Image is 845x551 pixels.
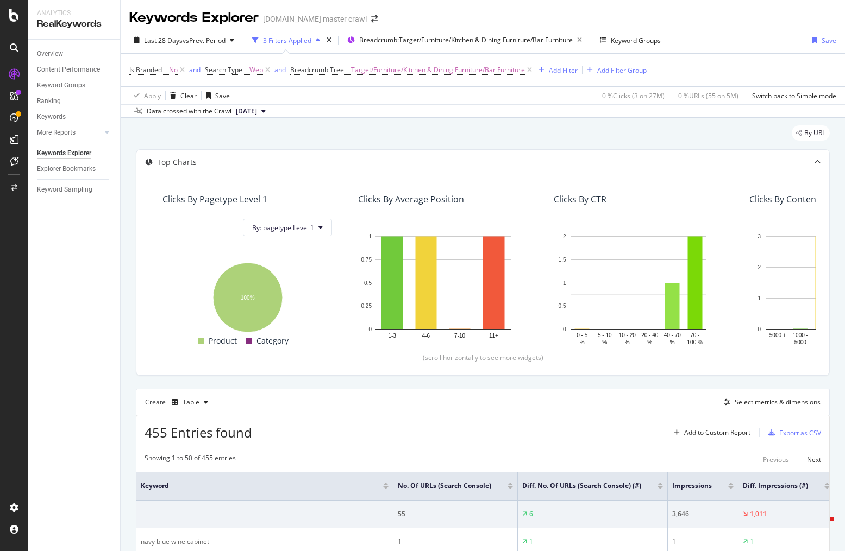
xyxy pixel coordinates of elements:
[611,36,661,45] div: Keyword Groups
[324,35,334,46] div: times
[822,36,836,45] div: Save
[37,184,112,195] a: Keyword Sampling
[371,15,378,23] div: arrow-right-arrow-left
[37,80,85,91] div: Keyword Groups
[37,48,112,60] a: Overview
[364,280,372,286] text: 0.5
[37,163,96,175] div: Explorer Bookmarks
[144,36,183,45] span: Last 28 Days
[792,125,830,141] div: legacy label
[236,106,257,116] span: 2025 Sep. 15th
[577,332,587,338] text: 0 - 5
[529,509,533,519] div: 6
[398,537,513,547] div: 1
[249,62,263,78] span: Web
[684,429,750,436] div: Add to Custom Report
[758,295,761,301] text: 1
[243,219,332,236] button: By: pagetype Level 1
[670,339,675,345] text: %
[162,257,332,334] svg: A chart.
[678,91,738,100] div: 0 % URLs ( 55 on 5M )
[167,394,212,411] button: Table
[343,31,586,49] button: Breadcrumb:Target/Furniture/Kitchen & Dining Furniture/Bar Furniture
[368,233,372,239] text: 1
[664,332,681,338] text: 40 - 70
[758,233,761,239] text: 3
[149,353,816,362] div: (scroll horizontally to see more widgets)
[563,233,566,239] text: 2
[559,303,566,309] text: 0.5
[157,157,197,168] div: Top Charts
[37,64,100,75] div: Content Performance
[598,332,612,338] text: 5 - 10
[183,36,226,45] span: vs Prev. Period
[37,127,102,138] a: More Reports
[779,428,821,438] div: Export as CSV
[559,257,566,263] text: 1.5
[274,65,286,75] button: and
[145,453,236,466] div: Showing 1 to 50 of 455 entries
[764,424,821,441] button: Export as CSV
[358,231,528,347] div: A chart.
[398,481,491,491] span: No. of URLs (Search Console)
[596,31,665,49] button: Keyword Groups
[215,91,230,100] div: Save
[183,399,199,406] div: Table
[231,105,270,118] button: [DATE]
[37,111,66,123] div: Keywords
[580,339,585,345] text: %
[37,9,111,18] div: Analytics
[37,184,92,195] div: Keyword Sampling
[164,65,167,74] span: =
[808,514,834,540] iframe: Intercom live chat
[619,332,636,338] text: 10 - 20
[748,87,836,104] button: Switch back to Simple mode
[743,481,808,491] span: Diff. Impressions (#)
[563,326,566,332] text: 0
[241,295,255,301] text: 100%
[166,87,197,104] button: Clear
[37,80,112,91] a: Keyword Groups
[625,339,630,345] text: %
[807,453,821,466] button: Next
[346,65,349,74] span: =
[147,106,231,116] div: Data crossed with the Crawl
[244,65,248,74] span: =
[37,18,111,30] div: RealKeywords
[37,96,112,107] a: Ranking
[263,14,367,24] div: [DOMAIN_NAME] master crawl
[690,332,699,338] text: 70 -
[202,87,230,104] button: Save
[361,257,372,263] text: 0.75
[454,333,465,339] text: 7-10
[672,509,734,519] div: 3,646
[563,280,566,286] text: 1
[752,91,836,100] div: Switch back to Simple mode
[129,87,161,104] button: Apply
[422,333,430,339] text: 4-6
[358,194,464,205] div: Clicks By Average Position
[145,423,252,441] span: 455 Entries found
[398,509,513,519] div: 55
[750,509,767,519] div: 1,011
[37,127,76,138] div: More Reports
[351,62,525,78] span: Target/Furniture/Kitchen & Dining Furniture/Bar Furniture
[37,111,112,123] a: Keywords
[750,537,754,547] div: 1
[529,537,533,547] div: 1
[554,231,723,347] svg: A chart.
[687,339,703,345] text: 100 %
[290,65,344,74] span: Breadcrumb Tree
[359,35,573,45] span: Breadcrumb: Target/Furniture/Kitchen & Dining Furniture/Bar Furniture
[808,31,836,49] button: Save
[129,65,162,74] span: Is Branded
[388,333,396,339] text: 1-3
[37,163,112,175] a: Explorer Bookmarks
[37,64,112,75] a: Content Performance
[252,223,314,232] span: By: pagetype Level 1
[534,64,578,77] button: Add Filter
[597,66,647,75] div: Add Filter Group
[256,334,289,347] span: Category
